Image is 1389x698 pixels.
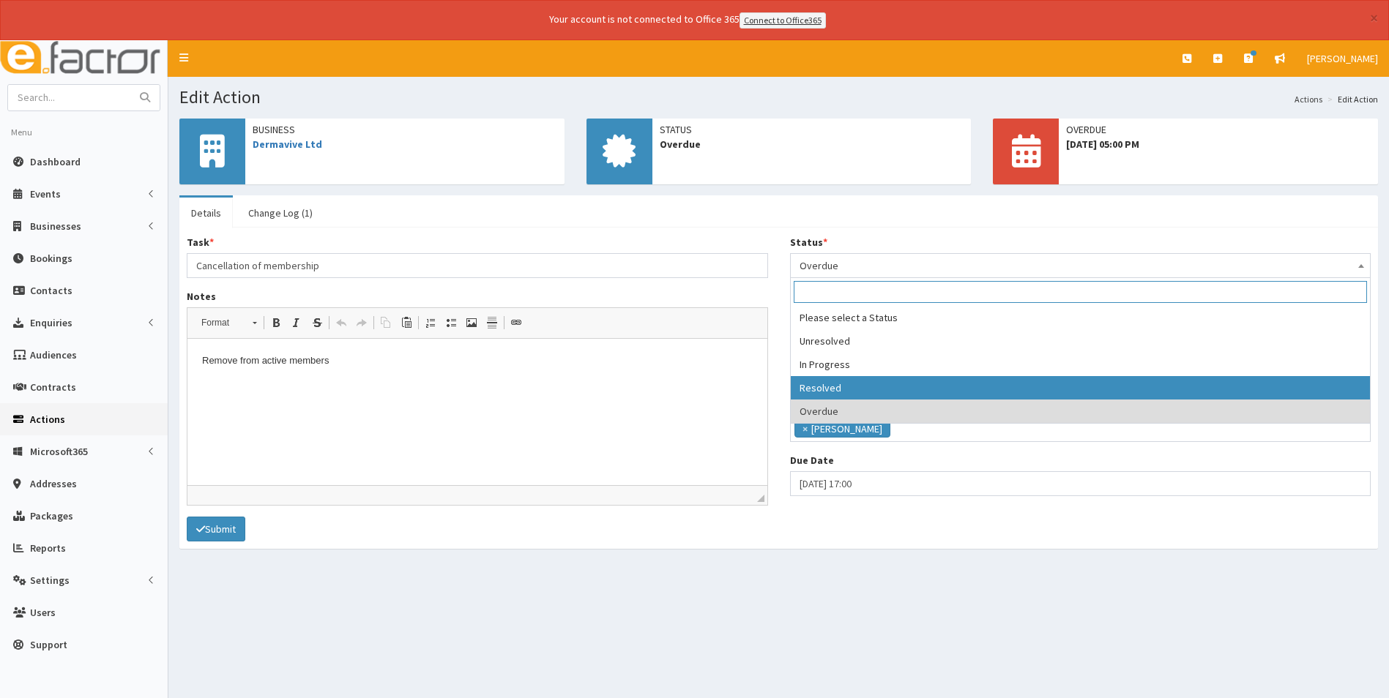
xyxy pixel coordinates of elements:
[30,187,61,200] span: Events
[1307,52,1378,65] span: [PERSON_NAME]
[30,606,56,619] span: Users
[253,122,557,137] span: Business
[396,313,417,332] a: Paste (Ctrl+V)
[30,316,72,329] span: Enquiries
[791,329,1371,353] li: Unresolved
[1296,40,1389,77] a: [PERSON_NAME]
[506,313,526,332] a: Link (Ctrl+L)
[1370,10,1378,26] button: ×
[441,313,461,332] a: Insert/Remove Bulleted List
[1324,93,1378,105] li: Edit Action
[307,313,327,332] a: Strike Through
[790,253,1371,278] span: Overdue
[179,88,1378,107] h1: Edit Action
[8,85,131,110] input: Search...
[259,12,1116,29] div: Your account is not connected to Office 365
[187,339,767,485] iframe: Rich Text Editor, notes
[1295,93,1322,105] a: Actions
[482,313,502,332] a: Insert Horizontal Line
[30,252,72,265] span: Bookings
[30,445,88,458] span: Microsoft365
[194,313,245,332] span: Format
[179,198,233,228] a: Details
[187,235,214,249] label: Task
[420,313,441,332] a: Insert/Remove Numbered List
[660,137,964,151] span: Overdue
[757,495,764,502] span: Drag to resize
[30,348,77,361] span: Audiences
[800,255,1362,276] span: Overdue
[30,541,66,555] span: Reports
[740,12,826,29] a: Connect to Office365
[30,477,77,490] span: Addresses
[351,313,372,332] a: Redo (Ctrl+Y)
[30,284,72,297] span: Contacts
[253,138,322,151] a: Dermavive Ltd
[660,122,964,137] span: Status
[1066,137,1371,151] span: [DATE] 05:00 PM
[791,306,1371,329] li: Please select a Status
[30,638,67,651] span: Support
[331,313,351,332] a: Undo (Ctrl+Z)
[30,380,76,394] span: Contracts
[461,313,482,332] a: Image
[237,198,324,228] a: Change Log (1)
[30,155,81,168] span: Dashboard
[791,376,1371,399] li: Resolved
[790,235,827,249] label: Status
[791,353,1371,376] li: In Progress
[266,313,286,332] a: Bold (Ctrl+B)
[790,453,834,468] label: Due Date
[30,219,81,233] span: Businesses
[187,289,216,304] label: Notes
[193,312,264,333] a: Format
[286,313,307,332] a: Italic (Ctrl+I)
[30,574,70,587] span: Settings
[803,421,808,436] span: ×
[30,413,65,426] span: Actions
[30,509,73,522] span: Packages
[791,399,1371,423] li: Overdue
[794,420,890,438] li: Laura Bradshaw
[187,517,245,541] button: Submit
[1066,122,1371,137] span: OVERDUE
[376,313,396,332] a: Copy (Ctrl+C)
